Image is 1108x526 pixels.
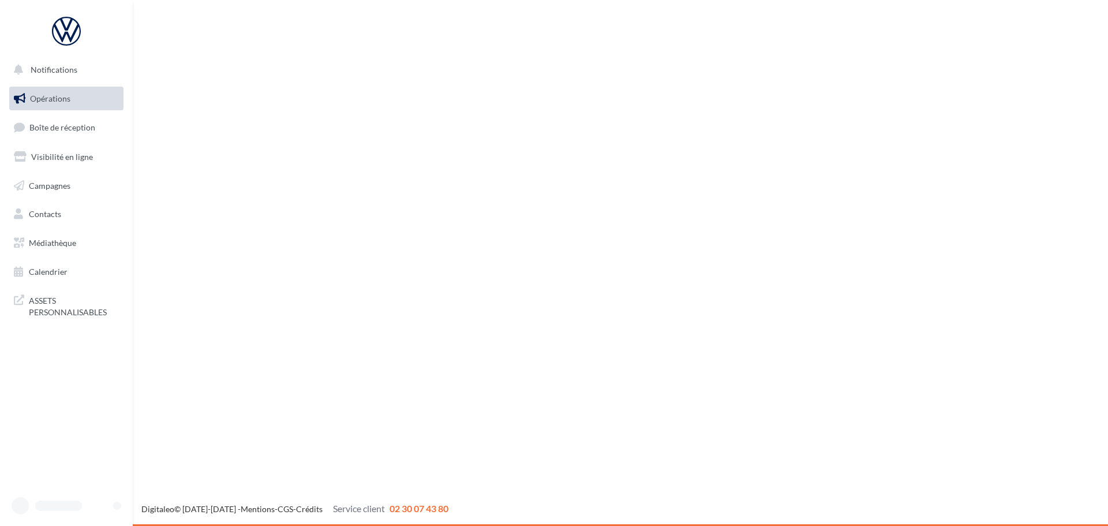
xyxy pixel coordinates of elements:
[390,503,448,514] span: 02 30 07 43 80
[7,174,126,198] a: Campagnes
[333,503,385,514] span: Service client
[141,504,448,514] span: © [DATE]-[DATE] - - -
[29,180,70,190] span: Campagnes
[7,260,126,284] a: Calendrier
[29,238,76,248] span: Médiathèque
[141,504,174,514] a: Digitaleo
[7,202,126,226] a: Contacts
[29,267,68,277] span: Calendrier
[29,122,95,132] span: Boîte de réception
[7,145,126,169] a: Visibilité en ligne
[7,115,126,140] a: Boîte de réception
[31,65,77,74] span: Notifications
[29,293,119,318] span: ASSETS PERSONNALISABLES
[7,87,126,111] a: Opérations
[241,504,275,514] a: Mentions
[296,504,323,514] a: Crédits
[7,231,126,255] a: Médiathèque
[7,58,121,82] button: Notifications
[7,288,126,322] a: ASSETS PERSONNALISABLES
[31,152,93,162] span: Visibilité en ligne
[30,94,70,103] span: Opérations
[278,504,293,514] a: CGS
[29,209,61,219] span: Contacts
